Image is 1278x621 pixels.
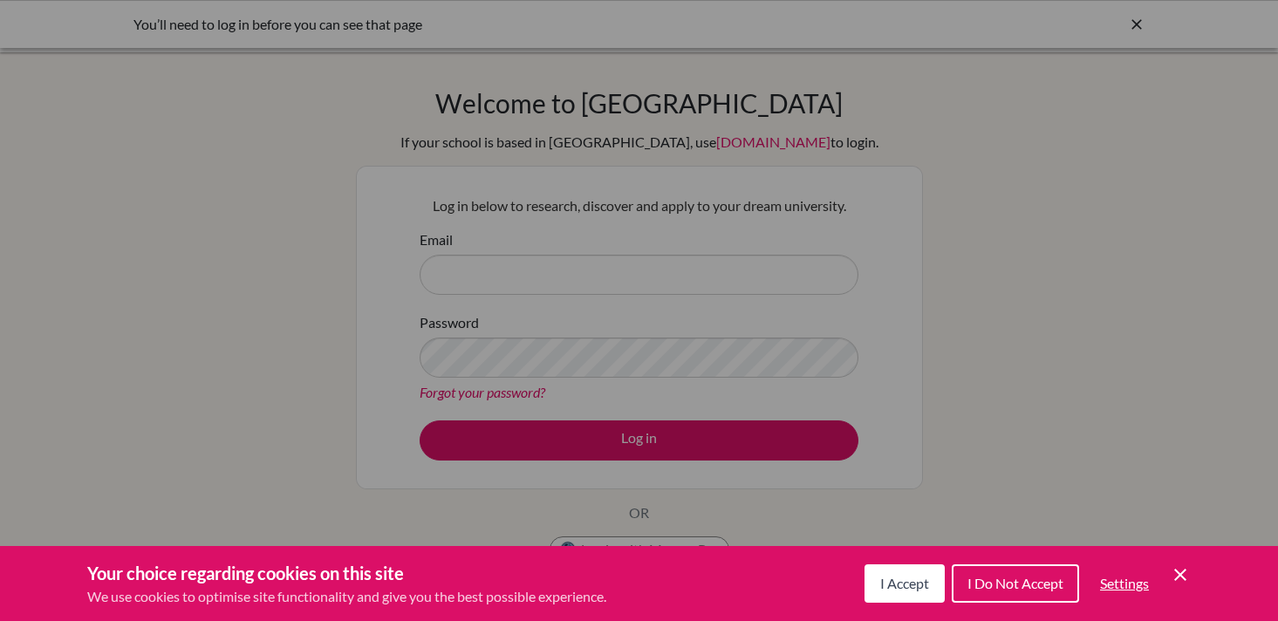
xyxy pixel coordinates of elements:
[1100,575,1149,591] span: Settings
[880,575,929,591] span: I Accept
[1086,566,1163,601] button: Settings
[1170,564,1191,585] button: Save and close
[87,586,606,607] p: We use cookies to optimise site functionality and give you the best possible experience.
[952,564,1079,603] button: I Do Not Accept
[967,575,1063,591] span: I Do Not Accept
[87,560,606,586] h3: Your choice regarding cookies on this site
[865,564,945,603] button: I Accept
